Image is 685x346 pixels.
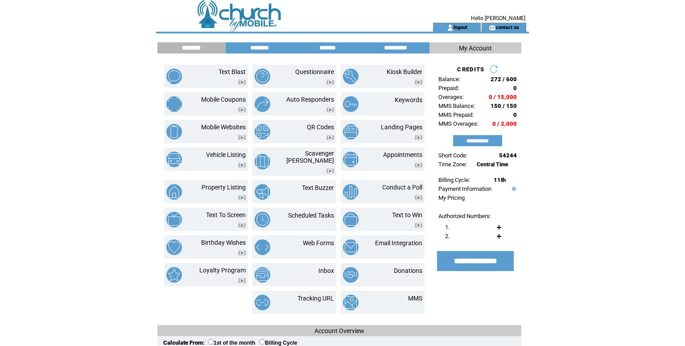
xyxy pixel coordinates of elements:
img: video.png [326,107,334,112]
label: 1st of the month [208,340,255,346]
span: Billing Cycle: [438,177,470,183]
span: Overages: [438,94,464,100]
img: donations.png [343,267,359,283]
a: Text To Screen [206,211,246,218]
img: scavenger-hunt.png [255,154,270,169]
img: landing-pages.png [343,124,359,140]
img: keywords.png [343,96,359,112]
a: QR Codes [307,124,334,131]
a: My Pricing [438,194,465,201]
img: text-to-screen.png [166,212,182,227]
img: mobile-coupons.png [166,96,182,112]
a: Appointments [383,151,422,158]
input: Billing Cycle [259,339,265,345]
a: Donations [394,267,422,274]
a: MMS [408,295,422,302]
span: MMS Balance: [438,103,475,109]
img: help.gif [510,187,516,191]
img: questionnaire.png [255,69,270,84]
span: MMS Overages: [438,120,479,127]
img: video.png [415,223,422,228]
img: video.png [238,135,246,140]
a: Questionnaire [295,68,334,75]
input: 1st of the month [208,339,214,345]
a: Scavenger [PERSON_NAME] [286,150,334,164]
span: Calculate From: [163,339,205,346]
img: video.png [238,80,246,85]
img: video.png [326,169,334,173]
img: vehicle-listing.png [166,152,182,167]
img: video.png [415,135,422,140]
span: CREDITS [457,66,484,73]
img: qr-codes.png [255,124,270,140]
span: 2. [445,233,450,239]
span: 272 / 600 [491,76,517,82]
span: Prepaid: [438,85,459,91]
img: appointments.png [343,152,359,167]
img: mms.png [343,295,359,310]
img: text-to-win.png [343,212,359,227]
img: mobile-websites.png [166,124,182,140]
label: Billing Cycle [259,340,297,346]
a: Inbox [318,267,334,274]
a: Keywords [395,96,422,103]
img: loyalty-program.png [166,267,182,283]
img: conduct-a-poll.png [343,184,359,200]
span: Authorized Numbers: [438,213,491,219]
a: Vehicle Listing [206,151,246,158]
a: Loyalty Program [199,267,246,274]
span: My Account [459,45,492,52]
img: video.png [238,278,246,283]
a: Text to Win [392,211,422,218]
a: Birthday Wishes [201,239,246,246]
a: contact us [495,24,519,30]
a: Tracking URL [297,295,334,302]
span: Hello [PERSON_NAME] [471,15,525,21]
img: video.png [238,195,246,200]
img: contact_us_icon.gif [489,24,495,31]
img: kiosk-builder.png [343,69,359,84]
img: property-listing.png [166,184,182,200]
span: 11th [494,177,506,183]
a: Text Blast [219,68,246,75]
img: scheduled-tasks.png [255,212,270,227]
a: Payment Information [438,185,491,192]
a: Auto Responders [286,96,334,103]
img: inbox.png [255,267,270,283]
span: Central Time [477,161,508,168]
img: video.png [415,195,422,200]
a: Scheduled Tasks [288,212,334,219]
a: Kiosk Builder [387,68,422,75]
a: Text Buzzer [302,184,334,191]
span: 0 / 15,000 [489,94,517,100]
a: Email Integration [375,239,422,247]
span: 54244 [499,152,517,159]
span: 0 [513,85,517,91]
img: text-blast.png [166,69,182,84]
span: 0 / 2,000 [492,120,517,127]
img: tracking-url.png [255,295,270,310]
img: video.png [238,107,246,112]
img: video.png [238,163,246,168]
span: Balance: [438,76,460,82]
img: account_icon.gif [447,24,454,31]
a: Property Listing [202,184,246,191]
span: Short Code: [438,152,467,159]
span: 1. [445,224,450,231]
span: Account Overview [314,327,364,334]
span: MMS Prepaid: [438,111,474,118]
a: Mobile Websites [201,124,246,131]
a: Web Forms [303,239,334,247]
img: birthday-wishes.png [166,239,182,255]
img: video.png [326,80,334,85]
img: email-integration.png [343,239,359,255]
img: video.png [415,80,422,85]
img: video.png [326,135,334,140]
a: Conduct a Poll [382,184,422,191]
a: logout [454,24,467,30]
img: web-forms.png [255,239,270,255]
img: auto-responders.png [255,96,270,112]
span: 150 / 150 [491,103,517,109]
a: Mobile Coupons [201,96,246,103]
span: Time Zone: [438,161,467,168]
